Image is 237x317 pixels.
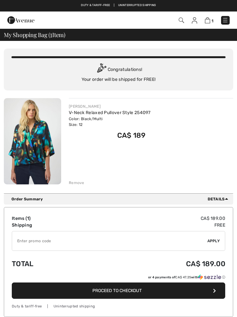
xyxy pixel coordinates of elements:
[11,196,231,202] div: Order Summary
[4,32,65,38] span: My Shopping Bag ( Item)
[212,19,213,23] span: 1
[11,63,226,83] div: Congratulations! Your order will be shipped for FREE!
[12,274,225,282] div: or 4 payments ofCA$ 47.25withSezzle Click to learn more about Sezzle
[12,231,207,251] input: Promo code
[95,63,108,76] img: Congratulation2.svg
[222,17,228,23] img: Menu
[69,110,151,115] a: V-Neck Relaxed Pullover Style 254097
[92,288,142,293] span: Proceed to Checkout
[12,282,225,299] button: Proceed to Checkout
[12,304,225,309] div: Duty & tariff-free | Uninterrupted shipping
[69,116,151,128] div: Color: Black/Multi Size: 12
[198,274,221,280] img: Sezzle
[179,18,184,23] img: Search
[205,17,210,23] img: Shopping Bag
[88,215,225,222] td: CA$ 189.00
[4,98,61,184] img: V-Neck Relaxed Pullover Style 254097
[50,31,52,38] span: 1
[208,196,231,202] span: Details
[12,222,88,228] td: Shipping
[69,104,151,109] div: [PERSON_NAME]
[12,215,88,222] td: Items ( )
[7,17,34,23] a: 1ère Avenue
[88,222,225,228] td: Free
[7,14,34,27] img: 1ère Avenue
[175,275,191,279] span: CA$ 47.25
[207,238,220,244] span: Apply
[69,180,84,186] div: Remove
[88,253,225,274] td: CA$ 189.00
[27,216,29,221] span: 1
[192,17,197,24] img: My Info
[12,253,88,274] td: Total
[117,131,146,140] span: CA$ 189
[205,17,213,24] a: 1
[148,274,225,280] div: or 4 payments of with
